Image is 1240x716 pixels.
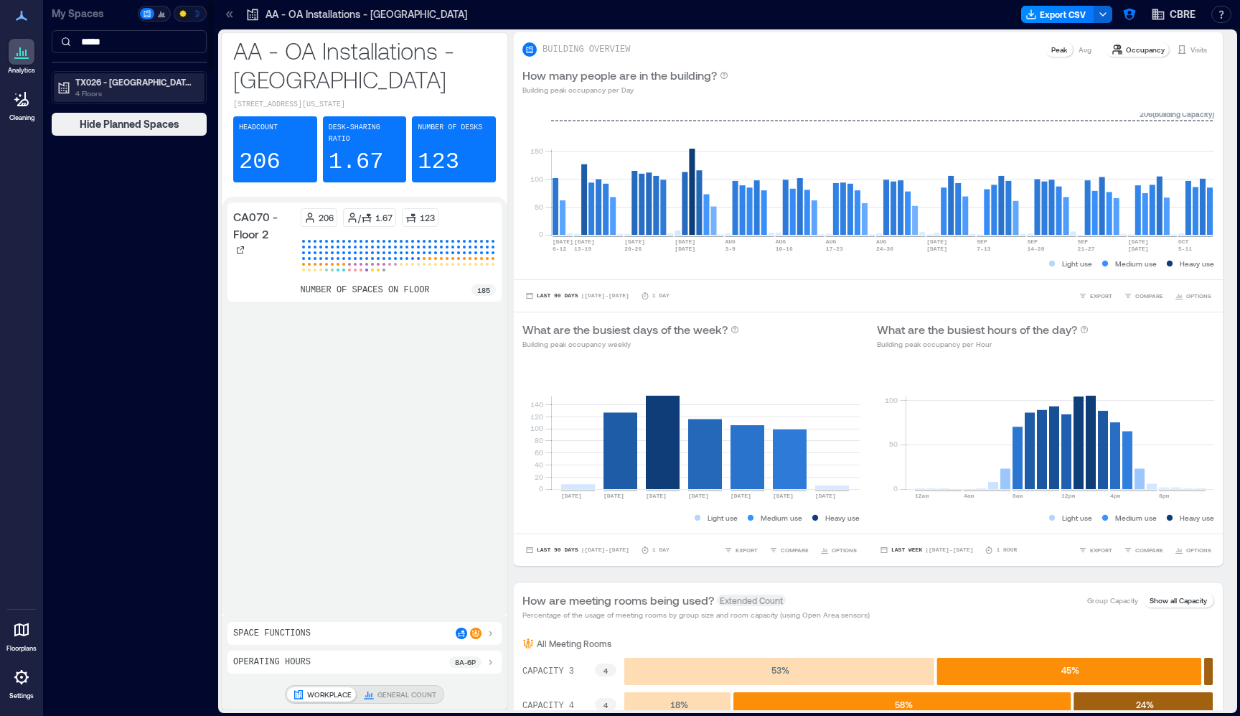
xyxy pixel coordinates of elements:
text: [DATE] [1128,246,1149,252]
p: 1 Hour [996,546,1017,554]
tspan: 80 [535,436,543,445]
p: Floorplans [6,644,37,653]
p: What are the busiest hours of the day? [877,321,1077,338]
p: Peak [1051,44,1067,55]
p: Show all Capacity [1150,595,1207,606]
a: Analytics [4,34,39,79]
text: AUG [826,238,837,245]
tspan: 50 [889,440,898,448]
tspan: 50 [535,203,543,211]
text: 53 % [771,665,789,675]
p: / [358,212,361,223]
text: [DATE] [646,493,667,499]
text: [DATE] [561,493,582,499]
span: Extended Count [717,595,786,606]
button: CBRE [1147,3,1200,26]
p: 185 [477,284,490,296]
p: BUILDING OVERVIEW [542,44,630,55]
button: Last Week |[DATE]-[DATE] [877,543,976,557]
a: Settings [4,660,39,705]
text: [DATE] [773,493,794,499]
text: AUG [876,238,887,245]
text: 6-12 [553,246,566,252]
p: GENERAL COUNT [377,689,436,700]
p: Analytics [8,66,35,75]
tspan: 150 [530,147,543,155]
p: 206 [319,212,334,223]
p: What are the busiest days of the week? [522,321,728,338]
span: OPTIONS [832,546,857,554]
text: [DATE] [688,493,709,499]
p: 1 Day [652,546,670,554]
text: SEP [1027,238,1038,245]
span: OPTIONS [1186,292,1211,300]
text: 24 % [1136,699,1154,710]
text: [DATE] [731,493,751,499]
text: [DATE] [926,246,947,252]
p: Cleaning [9,113,34,122]
p: Group Capacity [1087,595,1138,606]
text: 58 % [895,699,913,710]
p: Space Functions [233,628,311,639]
button: Hide Planned Spaces [52,113,207,136]
tspan: 20 [535,473,543,481]
text: [DATE] [603,493,624,499]
span: COMPARE [1135,292,1163,300]
p: Medium use [1115,512,1157,524]
text: 3-9 [725,246,736,252]
p: 1.67 [329,148,384,177]
text: 18 % [670,699,688,710]
text: 17-23 [826,246,843,252]
text: 10-16 [776,246,793,252]
p: How are meeting rooms being used? [522,592,714,609]
button: OPTIONS [1172,289,1214,303]
tspan: 40 [535,460,543,469]
span: EXPORT [1090,546,1112,554]
text: 13-19 [574,246,591,252]
text: [DATE] [553,238,573,245]
p: [STREET_ADDRESS][US_STATE] [233,99,496,111]
p: Heavy use [825,512,860,524]
text: 12am [915,493,929,499]
tspan: 0 [893,484,898,493]
tspan: 60 [535,448,543,457]
tspan: 100 [530,424,543,432]
button: COMPARE [766,543,812,557]
p: WORKPLACE [307,689,352,700]
p: My Spaces [52,6,135,21]
p: Headcount [239,122,278,134]
p: Desk-sharing ratio [329,122,401,145]
p: 123 [420,212,435,223]
text: CAPACITY 4 [522,701,574,711]
text: 24-30 [876,246,893,252]
text: 5-11 [1178,246,1192,252]
p: Building peak occupancy per Hour [877,338,1089,350]
span: COMPARE [1135,546,1163,554]
p: How many people are in the building? [522,67,717,84]
tspan: 100 [530,175,543,183]
span: COMPARE [781,546,809,554]
span: EXPORT [736,546,758,554]
button: OPTIONS [817,543,860,557]
text: 8pm [1159,493,1170,499]
a: Cleaning [4,82,39,126]
text: 4pm [1110,493,1121,499]
tspan: 120 [530,412,543,421]
text: [DATE] [574,238,595,245]
p: 4 Floors [75,88,196,99]
p: Occupancy [1126,44,1165,55]
p: CA070 - Floor 2 [233,208,295,243]
p: Visits [1190,44,1207,55]
p: Light use [1062,258,1092,269]
p: Building peak occupancy per Day [522,84,728,96]
p: 1.67 [375,212,393,223]
text: SEP [1078,238,1089,245]
text: [DATE] [1128,238,1149,245]
p: Settings [9,692,34,700]
text: AUG [725,238,736,245]
button: EXPORT [1076,289,1115,303]
span: EXPORT [1090,292,1112,300]
p: Medium use [761,512,802,524]
p: Number of Desks [418,122,482,134]
p: 1 Day [652,292,670,300]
